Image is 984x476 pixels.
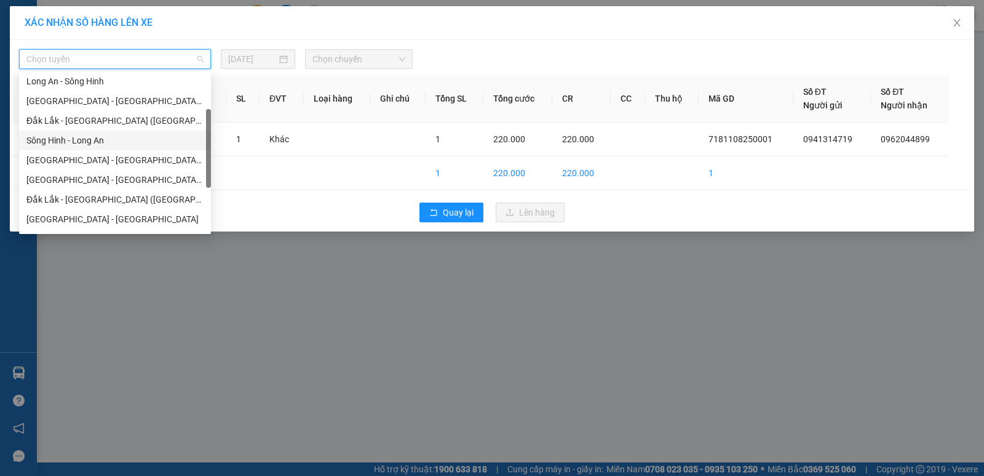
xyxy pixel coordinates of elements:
span: Quay lại [443,206,474,219]
th: SL [226,75,260,123]
div: 220.000 [9,86,98,101]
th: STT [13,75,54,123]
th: Loại hàng [304,75,370,123]
div: 0962044899 [105,40,191,57]
span: Chọn chuyến [312,50,405,68]
span: Người nhận [881,100,927,110]
div: [GEOGRAPHIC_DATA] - [GEOGRAPHIC_DATA] [26,212,204,226]
th: CC [611,75,645,123]
span: close [952,18,962,28]
div: Sông Hinh - Long An [19,131,211,150]
th: Tổng SL [426,75,483,123]
span: Gửi: [10,12,30,25]
div: Long An - Sông Hinh [26,75,204,88]
td: Khác [260,123,304,156]
td: 220.000 [552,156,611,190]
div: [GEOGRAPHIC_DATA] - [GEOGRAPHIC_DATA] ([GEOGRAPHIC_DATA] - [GEOGRAPHIC_DATA] cũ) [26,173,204,187]
td: 1 [426,156,483,190]
span: 0941314719 [803,134,852,144]
span: XÁC NHẬN SỐ HÀNG LÊN XE [25,17,153,28]
th: ĐVT [260,75,304,123]
div: Long An - Sông Hinh [19,71,211,91]
th: Mã GD [699,75,793,123]
th: Thu hộ [645,75,699,123]
div: VP Nông Trường 718 [10,10,97,40]
div: Bình Dương [105,10,191,40]
span: CR : [9,87,28,100]
span: EON BD [123,57,188,79]
span: Chọn tuyến [26,50,204,68]
span: rollback [429,208,438,218]
div: Sông Hinh - Long An [26,134,204,147]
span: 220.000 [493,134,525,144]
div: Đắk Lắk - Tây Ninh [19,229,211,249]
span: 220.000 [562,134,594,144]
div: Sài Gòn - Đắk Lắk (BXMT - BXMĐ cũ) [19,170,211,190]
button: uploadLên hàng [496,203,565,222]
span: DĐ: [105,64,123,77]
td: 220.000 [483,156,552,190]
span: Nhận: [105,12,135,25]
span: 7181108250001 [708,134,772,144]
th: CR [552,75,611,123]
span: Số ĐT [803,87,827,97]
span: 1 [236,134,241,144]
div: Đắk Lắk - [GEOGRAPHIC_DATA] ([GEOGRAPHIC_DATA] mới) [26,114,204,127]
div: [GEOGRAPHIC_DATA] - [GEOGRAPHIC_DATA] ([GEOGRAPHIC_DATA] mới) [26,94,204,108]
div: Đắk Lắk - Sài Gòn (BXMĐ mới) [19,111,211,131]
span: 1 [435,134,440,144]
div: Đắk Lắk - Sài Gòn (BXMT) [19,190,211,209]
button: Close [940,6,974,41]
th: Tổng cước [483,75,552,123]
span: 0962044899 [881,134,930,144]
div: [GEOGRAPHIC_DATA] - [GEOGRAPHIC_DATA] ([GEOGRAPHIC_DATA]) [26,153,204,167]
input: 11/08/2025 [228,52,277,66]
span: Số ĐT [881,87,904,97]
div: Sài Gòn - Đắk Lắk (BXMĐ mới) [19,91,211,111]
div: 0941314719 [10,40,97,57]
button: rollbackQuay lại [419,203,483,222]
td: 1 [13,123,54,156]
div: Sài Gòn - Đắk Lắk (BXMT) [19,150,211,170]
span: Người gửi [803,100,843,110]
div: Đắk Lắk - [GEOGRAPHIC_DATA] ([GEOGRAPHIC_DATA]) [26,193,204,206]
td: 1 [699,156,793,190]
div: Tây Ninh - Đắk Lắk [19,209,211,229]
th: Ghi chú [370,75,426,123]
